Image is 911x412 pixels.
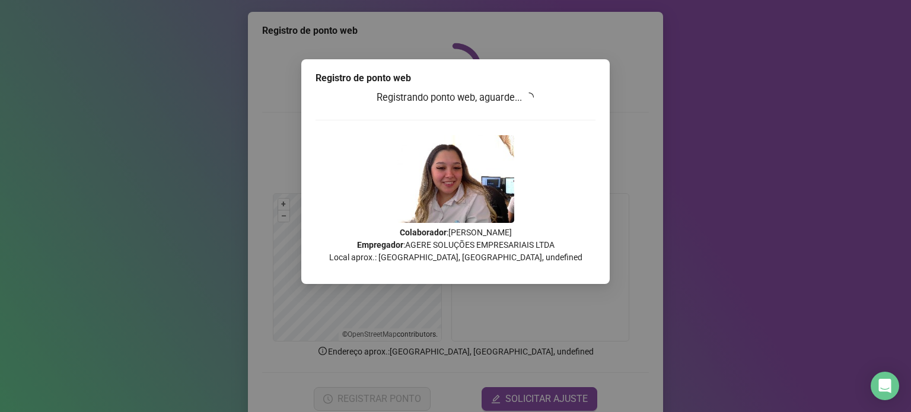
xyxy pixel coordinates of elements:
strong: Colaborador [400,228,447,237]
strong: Empregador [357,240,403,250]
span: loading [524,92,534,102]
h3: Registrando ponto web, aguarde... [316,90,595,106]
div: Open Intercom Messenger [871,372,899,400]
div: Registro de ponto web [316,71,595,85]
img: 9k= [397,135,514,223]
p: : [PERSON_NAME] : AGERE SOLUÇÕES EMPRESARIAIS LTDA Local aprox.: [GEOGRAPHIC_DATA], [GEOGRAPHIC_D... [316,226,595,264]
